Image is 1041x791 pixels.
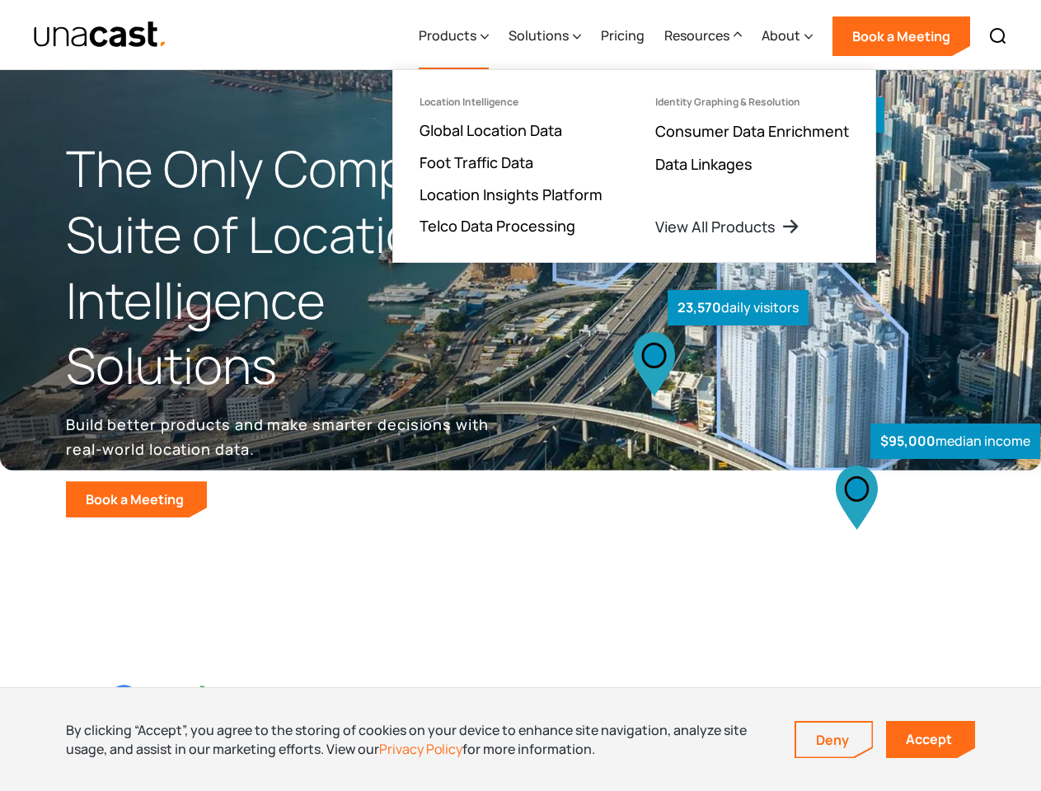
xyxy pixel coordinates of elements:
a: Location Insights Platform [420,185,603,204]
div: Products [419,2,489,70]
img: Unacast text logo [33,21,167,49]
a: View All Products [655,217,800,236]
div: By clicking “Accept”, you agree to the storing of cookies on your device to enhance site navigati... [66,721,770,758]
div: Products [419,26,476,45]
a: Book a Meeting [832,16,970,56]
div: Identity Graphing & Resolution [655,96,800,108]
img: Harvard U logo [640,685,756,724]
a: Global Location Data [420,120,562,140]
a: Accept [886,721,975,758]
div: About [762,2,813,70]
div: Solutions [509,2,581,70]
p: Build better products and make smarter decisions with real-world location data. [66,412,495,461]
a: Foot Traffic Data [420,152,533,172]
div: Resources [664,26,729,45]
div: About [762,26,800,45]
a: Pricing [601,2,645,70]
a: home [33,21,167,49]
a: Privacy Policy [379,740,462,758]
a: Telco Data Processing [420,216,575,236]
div: daily visitors [668,290,809,325]
a: Consumer Data Enrichment [655,121,849,141]
img: Search icon [988,26,1008,46]
div: Solutions [509,26,569,45]
strong: 23,570 [678,298,721,316]
img: Google logo Color [109,685,224,723]
div: median income [870,424,1040,459]
nav: Products [392,69,876,263]
a: Book a Meeting [66,481,207,517]
a: Deny [796,723,872,757]
strong: $95,000 [880,432,935,450]
div: Location Intelligence [420,96,518,108]
img: BCG logo [463,681,579,728]
h1: The Only Complete Suite of Location Intelligence Solutions [66,136,521,399]
div: Resources [664,2,742,70]
a: Data Linkages [655,154,753,174]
